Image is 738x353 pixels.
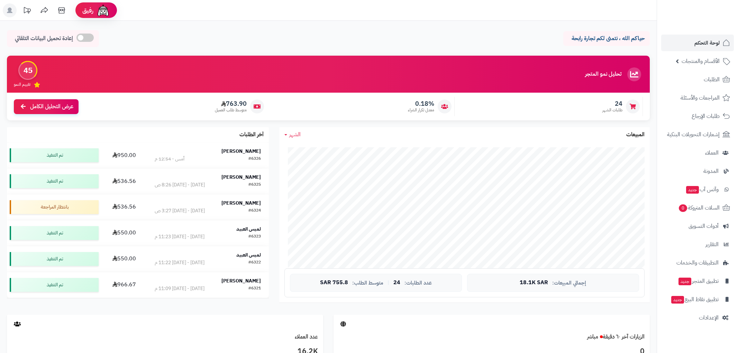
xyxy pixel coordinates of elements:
[96,3,110,17] img: ai-face.png
[568,35,645,43] p: حياكم الله ، نتمنى لكم تجارة رابحة
[295,333,318,341] a: عدد العملاء
[661,181,734,198] a: وآتس آبجديد
[678,276,719,286] span: تطبيق المتجر
[101,142,147,168] td: 950.00
[685,185,719,194] span: وآتس آب
[705,148,719,158] span: العملاء
[661,163,734,179] a: المدونة
[676,258,719,268] span: التطبيقات والخدمات
[602,100,622,108] span: 24
[388,280,389,285] span: |
[221,148,261,155] strong: [PERSON_NAME]
[682,56,720,66] span: الأقسام والمنتجات
[694,38,720,48] span: لوحة التحكم
[692,111,720,121] span: طلبات الإرجاع
[661,108,734,124] a: طلبات الإرجاع
[404,280,432,286] span: عدد الطلبات:
[221,199,261,207] strong: [PERSON_NAME]
[221,174,261,181] strong: [PERSON_NAME]
[101,220,147,246] td: 550.00
[215,107,247,113] span: متوسط طلب العميل
[602,107,622,113] span: طلبات الشهر
[661,71,734,88] a: الطلبات
[82,6,93,15] span: رفيق
[14,99,79,114] a: عرض التحليل الكامل
[661,254,734,271] a: التطبيقات والخدمات
[520,280,548,286] span: 18.1K SAR
[661,35,734,51] a: لوحة التحكم
[14,82,30,87] span: تقييم النمو
[101,246,147,272] td: 550.00
[661,273,734,289] a: تطبيق المتجرجديد
[101,168,147,194] td: 536.56
[393,280,400,286] span: 24
[10,278,99,292] div: تم التنفيذ
[18,3,36,19] a: تحديثات المنصة
[30,103,73,111] span: عرض التحليل الكامل
[284,131,301,139] a: الشهر
[552,280,586,286] span: إجمالي المبيعات:
[289,130,301,139] span: الشهر
[704,75,720,84] span: الطلبات
[15,35,73,43] span: إعادة تحميل البيانات التلقائي
[10,226,99,240] div: تم التنفيذ
[661,126,734,143] a: إشعارات التحويلات البنكية
[681,93,720,103] span: المراجعات والأسئلة
[705,240,719,249] span: التقارير
[661,90,734,106] a: المراجعات والأسئلة
[661,309,734,326] a: الإعدادات
[626,132,645,138] h3: المبيعات
[320,280,348,286] span: 755.8 SAR
[248,233,261,240] div: #6323
[248,156,261,162] div: #6326
[585,71,621,77] h3: تحليل نمو المتجر
[221,277,261,285] strong: [PERSON_NAME]
[155,182,205,188] div: [DATE] - [DATE] 8:26 ص
[686,186,699,194] span: جديد
[667,130,720,139] span: إشعارات التحويلات البنكية
[248,285,261,292] div: #6321
[10,174,99,188] div: تم التنفيذ
[155,259,204,266] div: [DATE] - [DATE] 11:22 م
[661,199,734,216] a: السلات المتروكة0
[155,233,204,240] div: [DATE] - [DATE] 11:23 م
[248,259,261,266] div: #6322
[678,278,691,285] span: جديد
[239,132,264,138] h3: آخر الطلبات
[587,333,645,341] a: الزيارات آخر ٦٠ دقيقةمباشر
[408,107,434,113] span: معدل تكرار الشراء
[10,148,99,162] div: تم التنفيذ
[10,200,99,214] div: بانتظار المراجعة
[248,207,261,214] div: #6324
[661,218,734,234] a: أدوات التسويق
[155,156,184,162] div: أمس - 12:54 م
[215,100,247,108] span: 763.90
[587,333,598,341] small: مباشر
[236,225,261,233] strong: لميس العبيد
[703,166,719,176] span: المدونة
[155,285,204,292] div: [DATE] - [DATE] 11:09 م
[10,252,99,266] div: تم التنفيذ
[236,251,261,259] strong: لميس العبيد
[661,291,734,308] a: تطبيق نقاط البيعجديد
[101,272,147,298] td: 966.67
[678,203,720,213] span: السلات المتروكة
[671,295,719,304] span: تطبيق نقاط البيع
[408,100,434,108] span: 0.18%
[679,204,687,212] span: 0
[101,194,147,220] td: 536.56
[671,296,684,304] span: جديد
[352,280,383,286] span: متوسط الطلب:
[689,221,719,231] span: أدوات التسويق
[248,182,261,188] div: #6325
[699,313,719,323] span: الإعدادات
[661,236,734,253] a: التقارير
[661,145,734,161] a: العملاء
[155,207,205,214] div: [DATE] - [DATE] 3:27 ص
